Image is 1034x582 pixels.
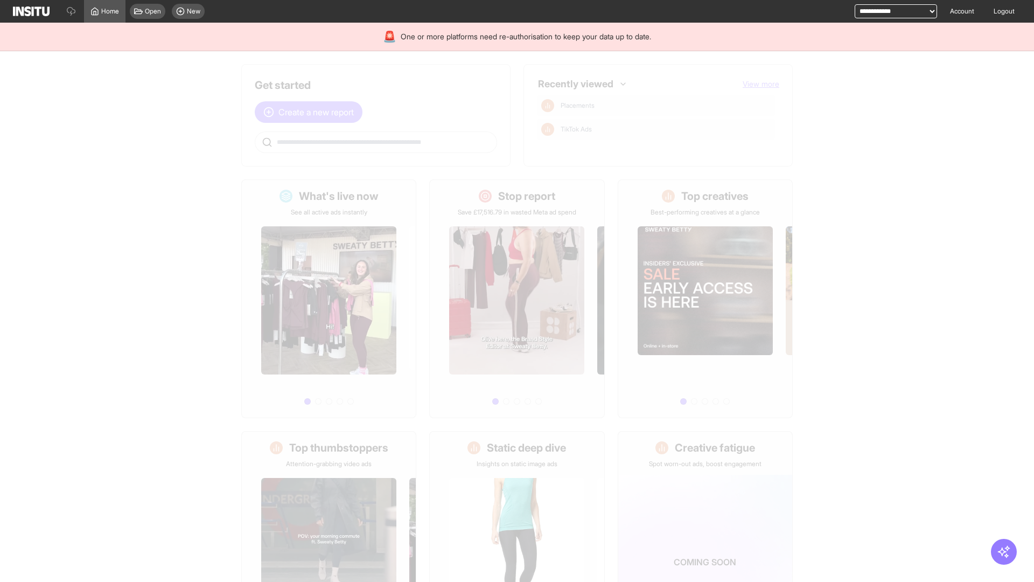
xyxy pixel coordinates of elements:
span: One or more platforms need re-authorisation to keep your data up to date. [401,31,651,42]
span: Home [101,7,119,16]
span: New [187,7,200,16]
span: Open [145,7,161,16]
div: 🚨 [383,29,396,44]
img: Logo [13,6,50,16]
